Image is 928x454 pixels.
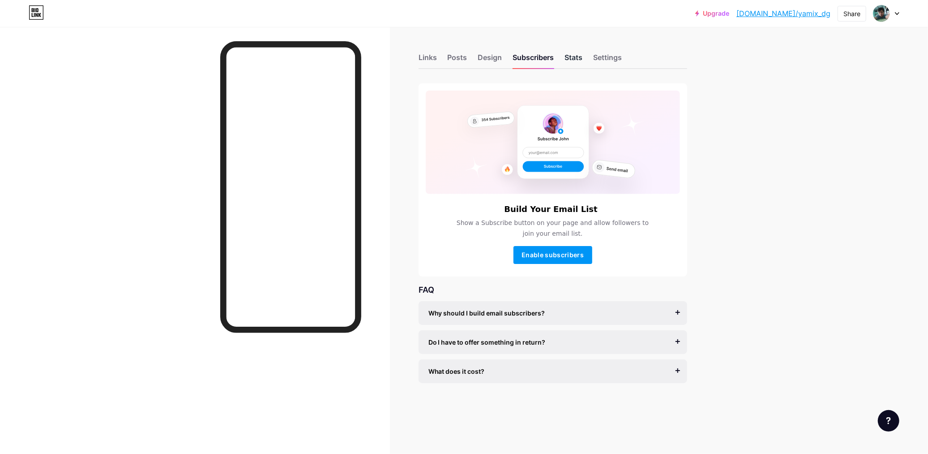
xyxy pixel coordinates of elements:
span: Enable subscribers [522,251,584,259]
img: yamix_dg [873,5,890,22]
div: Settings [594,52,622,68]
a: Upgrade [695,10,729,17]
div: FAQ [419,284,687,296]
div: Share [843,9,860,18]
span: Do I have to offer something in return? [428,337,546,347]
div: Links [419,52,437,68]
div: Posts [448,52,467,68]
div: Subscribers [513,52,554,68]
div: Design [478,52,502,68]
span: Why should I build email subscribers? [428,308,545,318]
a: [DOMAIN_NAME]/yamix_dg [736,8,830,19]
span: What does it cost? [428,367,485,376]
span: Show a Subscribe button on your page and allow followers to join your email list. [451,217,654,239]
div: Stats [565,52,583,68]
button: Enable subscribers [513,246,592,264]
h6: Build Your Email List [504,205,598,214]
